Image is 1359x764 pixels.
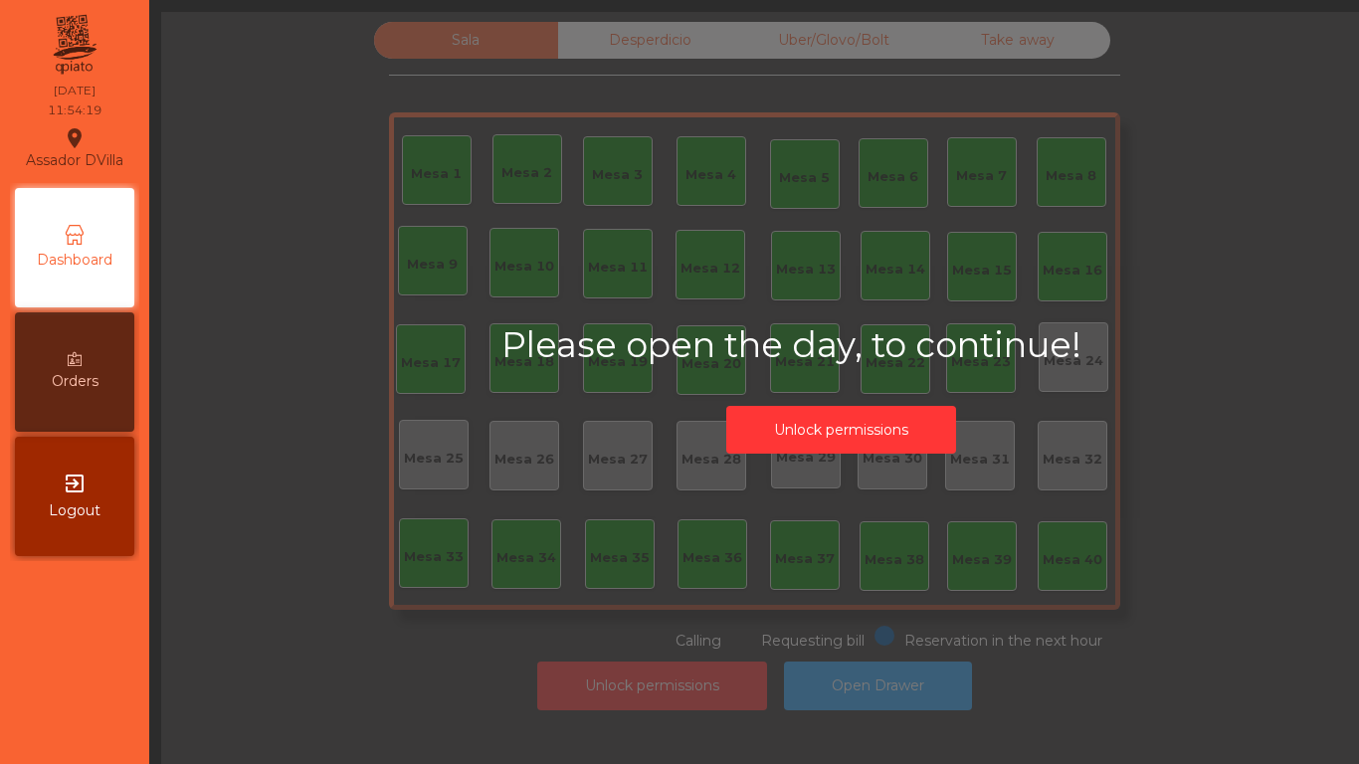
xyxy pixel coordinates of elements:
[50,10,98,80] img: qpiato
[63,126,87,150] i: location_on
[49,500,100,521] span: Logout
[26,123,123,173] div: Assador DVilla
[726,406,956,455] button: Unlock permissions
[54,82,96,99] div: [DATE]
[52,371,98,392] span: Orders
[37,250,112,271] span: Dashboard
[48,101,101,119] div: 11:54:19
[501,324,1181,366] h2: Please open the day, to continue!
[63,472,87,495] i: exit_to_app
